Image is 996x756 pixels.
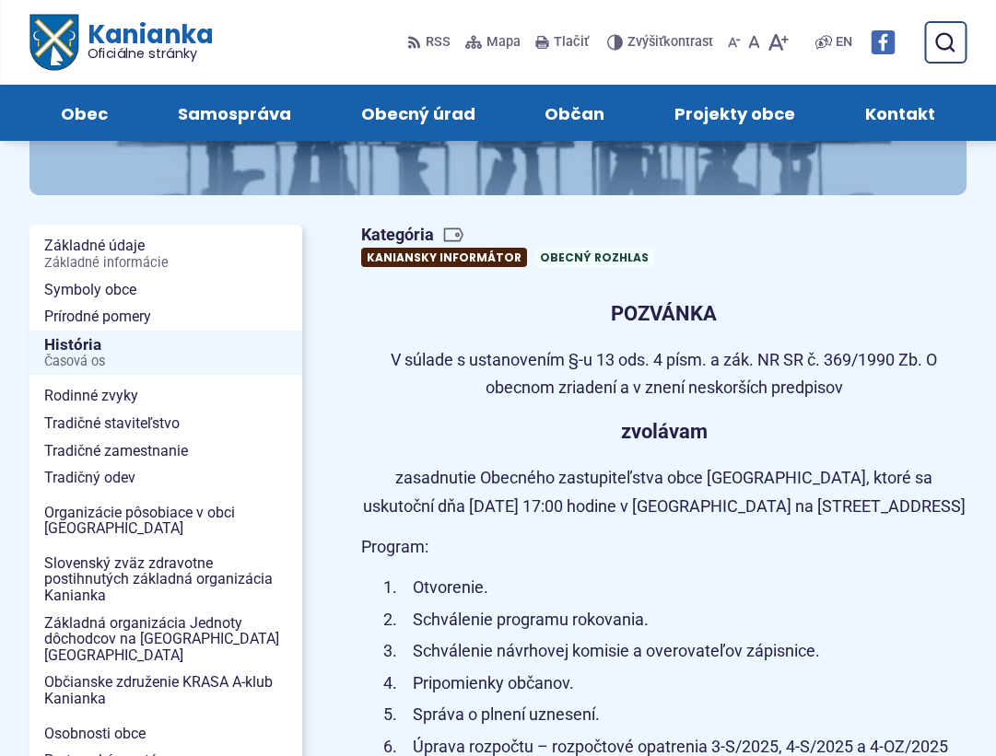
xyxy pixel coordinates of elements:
span: Občianske združenie KRASA A-klub Kanianka [44,669,287,712]
a: Základná organizácia Jednoty dôchodcov na [GEOGRAPHIC_DATA] [GEOGRAPHIC_DATA] [29,610,302,669]
img: Prejsť na Facebook stránku [871,30,895,54]
span: Mapa [486,31,521,53]
span: Základné informácie [44,256,287,271]
span: Symboly obce [44,276,287,304]
span: Časová os [44,355,287,369]
a: Obecný úrad [345,85,492,141]
li: Správa o plnení uznesení. [383,701,967,729]
a: Základné údajeZákladné informácie [29,232,302,275]
a: Projekty obce [658,85,812,141]
span: Kategória [361,225,662,246]
span: Tradičné staviteľstvo [44,410,287,437]
a: HistóriaČasová os [29,331,302,376]
span: Samospráva [178,85,291,141]
a: Obecný rozhlas [534,248,654,267]
span: kontrast [627,35,713,51]
span: Kontakt [865,85,935,141]
button: Nastaviť pôvodnú veľkosť písma [744,23,764,62]
span: Osobnosti obce [44,720,287,748]
p: V súlade s ustanovením §-u 13 ods. 4 písm. a zák. NR SR č. 369/1990 Zb. O obecnom zriadení a v zn... [361,346,967,402]
span: Oficiálne stránky [87,47,213,60]
span: Obec [61,85,108,141]
span: RSS [426,31,451,53]
p: zasadnutie Obecného zastupiteľstva obce [GEOGRAPHIC_DATA], ktoré sa uskutoční dňa [DATE] 17:00 ho... [361,464,967,520]
span: Zvýšiť [627,34,663,50]
img: Prejsť na domovskú stránku [29,15,77,71]
button: Tlačiť [532,23,592,62]
a: Tradičný odev [29,464,302,492]
p: Program: [361,533,967,562]
a: Slovenský zväz zdravotne postihnutých základná organizácia Kanianka [29,550,302,610]
a: RSS [407,23,454,62]
button: Zväčšiť veľkosť písma [764,23,792,62]
a: Symboly obce [29,276,302,304]
span: Kanianka [77,22,212,61]
a: Mapa [462,23,524,62]
span: EN [836,31,852,53]
strong: POZVÁNKA [611,302,717,325]
span: Slovenský zväz zdravotne postihnutých základná organizácia Kanianka [44,550,287,610]
li: Schválenie návrhovej komisie a overovateľov zápisnice. [383,637,967,666]
li: Otvorenie. [383,574,967,602]
button: Zvýšiťkontrast [607,23,717,62]
span: Projekty obce [674,85,795,141]
li: Pripomienky občanov. [383,669,967,698]
span: Prírodné pomery [44,303,287,331]
a: Kaniansky informátor [361,248,527,267]
span: Rodinné zvyky [44,382,287,410]
a: Tradičné staviteľstvo [29,410,302,437]
a: Osobnosti obce [29,720,302,748]
span: Občan [545,85,604,141]
span: Obecný úrad [361,85,475,141]
li: Schválenie programu rokovania. [383,606,967,634]
span: Základná organizácia Jednoty dôchodcov na [GEOGRAPHIC_DATA] [GEOGRAPHIC_DATA] [44,610,287,669]
a: Logo Kanianka, prejsť na domovskú stránku. [29,15,213,71]
a: EN [832,31,856,53]
a: Rodinné zvyky [29,382,302,410]
span: História [44,331,287,376]
a: Tradičné zamestnanie [29,437,302,465]
a: Kontakt [849,85,952,141]
a: Prírodné pomery [29,303,302,331]
a: Samospráva [161,85,308,141]
span: Tlačiť [554,35,589,51]
span: Organizácie pôsobiace v obci [GEOGRAPHIC_DATA] [44,499,287,542]
strong: zvolávam [621,420,708,443]
a: Organizácie pôsobiace v obci [GEOGRAPHIC_DATA] [29,499,302,542]
span: Základné údaje [44,232,287,275]
a: Obec [44,85,124,141]
a: Občan [529,85,622,141]
span: Tradičný odev [44,464,287,492]
span: Tradičné zamestnanie [44,437,287,465]
button: Zmenšiť veľkosť písma [724,23,744,62]
a: Občianske združenie KRASA A-klub Kanianka [29,669,302,712]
